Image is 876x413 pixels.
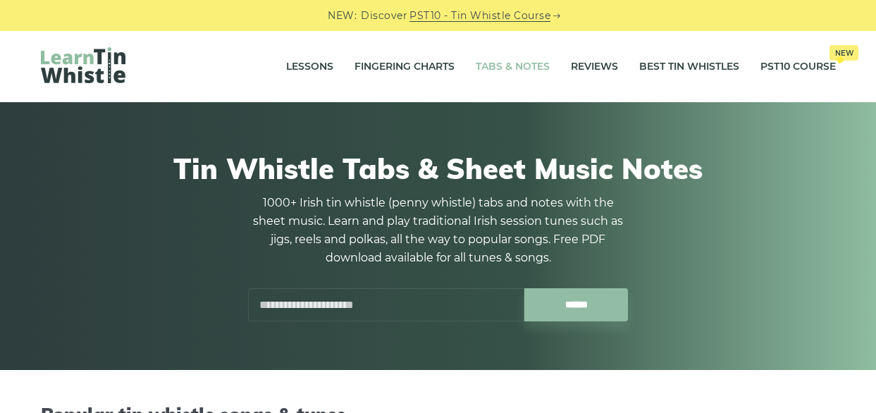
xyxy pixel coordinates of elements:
[639,49,739,85] a: Best Tin Whistles
[476,49,550,85] a: Tabs & Notes
[41,152,835,185] h1: Tin Whistle Tabs & Sheet Music Notes
[829,45,858,61] span: New
[571,49,618,85] a: Reviews
[760,49,836,85] a: PST10 CourseNew
[248,194,629,267] p: 1000+ Irish tin whistle (penny whistle) tabs and notes with the sheet music. Learn and play tradi...
[41,47,125,83] img: LearnTinWhistle.com
[354,49,455,85] a: Fingering Charts
[286,49,333,85] a: Lessons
